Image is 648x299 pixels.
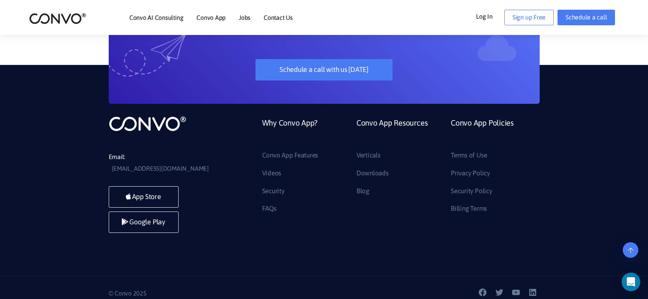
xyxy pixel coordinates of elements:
a: Log In [476,10,504,22]
a: Sign up Free [504,10,554,25]
a: Convo AI Consulting [129,14,183,21]
a: Jobs [239,14,250,21]
a: Convo App Policies [451,115,514,149]
a: Blog [356,185,369,198]
div: Open Intercom Messenger [622,273,640,291]
a: FAQs [262,203,276,215]
a: Google Play [109,212,179,233]
a: Videos [262,167,281,180]
a: Why Convo App? [262,115,318,149]
img: logo_not_found [109,115,186,132]
a: Verticals [356,149,380,162]
img: logo_2.png [29,12,86,24]
a: Schedule a call with us [DATE] [255,59,393,80]
a: Downloads [356,167,389,180]
a: Billing Terms [451,203,487,215]
a: Convo App [196,14,226,21]
a: Convo App Resources [356,115,427,149]
a: Privacy Policy [451,167,490,180]
div: Footer [256,115,540,220]
a: Contact Us [264,14,293,21]
a: App Store [109,186,179,208]
a: Terms of Use [451,149,487,162]
a: Schedule a call [558,10,615,25]
a: Security [262,185,285,198]
a: [EMAIL_ADDRESS][DOMAIN_NAME] [112,163,209,175]
a: Convo App Features [262,149,318,162]
li: Email: [109,151,225,175]
a: Security Policy [451,185,492,198]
